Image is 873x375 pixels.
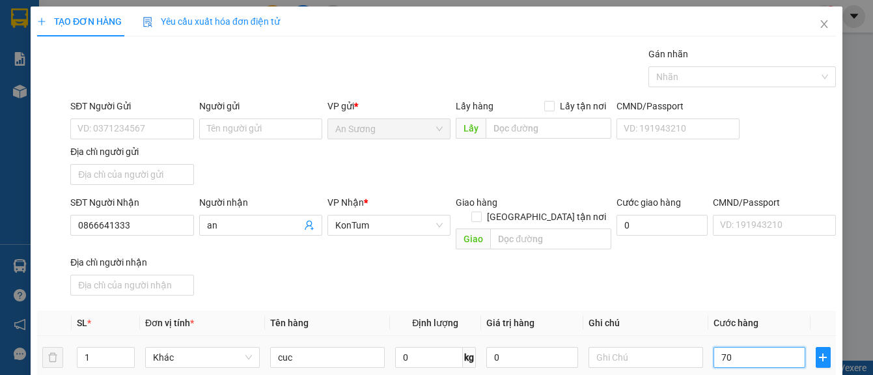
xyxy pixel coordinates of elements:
[335,119,443,139] span: An Sương
[70,164,193,185] input: Địa chỉ của người gửi
[806,7,842,43] button: Close
[456,101,493,111] span: Lấy hàng
[816,352,830,363] span: plus
[143,17,153,27] img: icon
[111,27,208,45] div: 0782783542
[486,118,611,139] input: Dọc đường
[11,42,102,61] div: 0908293258
[37,17,46,26] span: plus
[617,215,708,236] input: Cước giao hàng
[304,220,314,230] span: user-add
[486,318,534,328] span: Giá trị hàng
[70,195,193,210] div: SĐT Người Nhận
[335,215,443,235] span: KonTum
[714,318,758,328] span: Cước hàng
[37,16,122,27] span: TẠO ĐƠN HÀNG
[270,318,309,328] span: Tên hàng
[70,275,193,296] input: Địa chỉ của người nhận
[111,11,208,27] div: KonTum
[583,311,708,336] th: Ghi chú
[648,49,688,59] label: Gán nhãn
[70,255,193,270] div: Địa chỉ người nhận
[11,12,31,26] span: Gửi:
[617,99,740,113] div: CMND/Passport
[482,210,611,224] span: [GEOGRAPHIC_DATA] tận nơi
[11,94,208,111] div: Tên hàng: tg ( : 12 )
[617,197,681,208] label: Cước giao hàng
[11,11,102,27] div: An Sương
[199,195,322,210] div: Người nhận
[412,318,458,328] span: Định lượng
[816,347,831,368] button: plus
[555,99,611,113] span: Lấy tận nơi
[819,19,829,29] span: close
[143,16,280,27] span: Yêu cầu xuất hóa đơn điện tử
[153,348,252,367] span: Khác
[11,27,102,42] div: hoa
[327,99,450,113] div: VP gửi
[145,318,194,328] span: Đơn vị tính
[463,347,476,368] span: kg
[456,118,486,139] span: Lấy
[456,229,490,249] span: Giao
[327,197,364,208] span: VP Nhận
[109,72,128,85] span: CC :
[77,318,87,328] span: SL
[109,68,209,87] div: 480.000
[111,12,143,26] span: Nhận:
[456,197,497,208] span: Giao hàng
[713,195,836,210] div: CMND/Passport
[70,99,193,113] div: SĐT Người Gửi
[270,347,385,368] input: VD: Bàn, Ghế
[486,347,578,368] input: 0
[99,93,117,111] span: SL
[42,347,63,368] button: delete
[589,347,703,368] input: Ghi Chú
[70,145,193,159] div: Địa chỉ người gửi
[490,229,611,249] input: Dọc đường
[199,99,322,113] div: Người gửi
